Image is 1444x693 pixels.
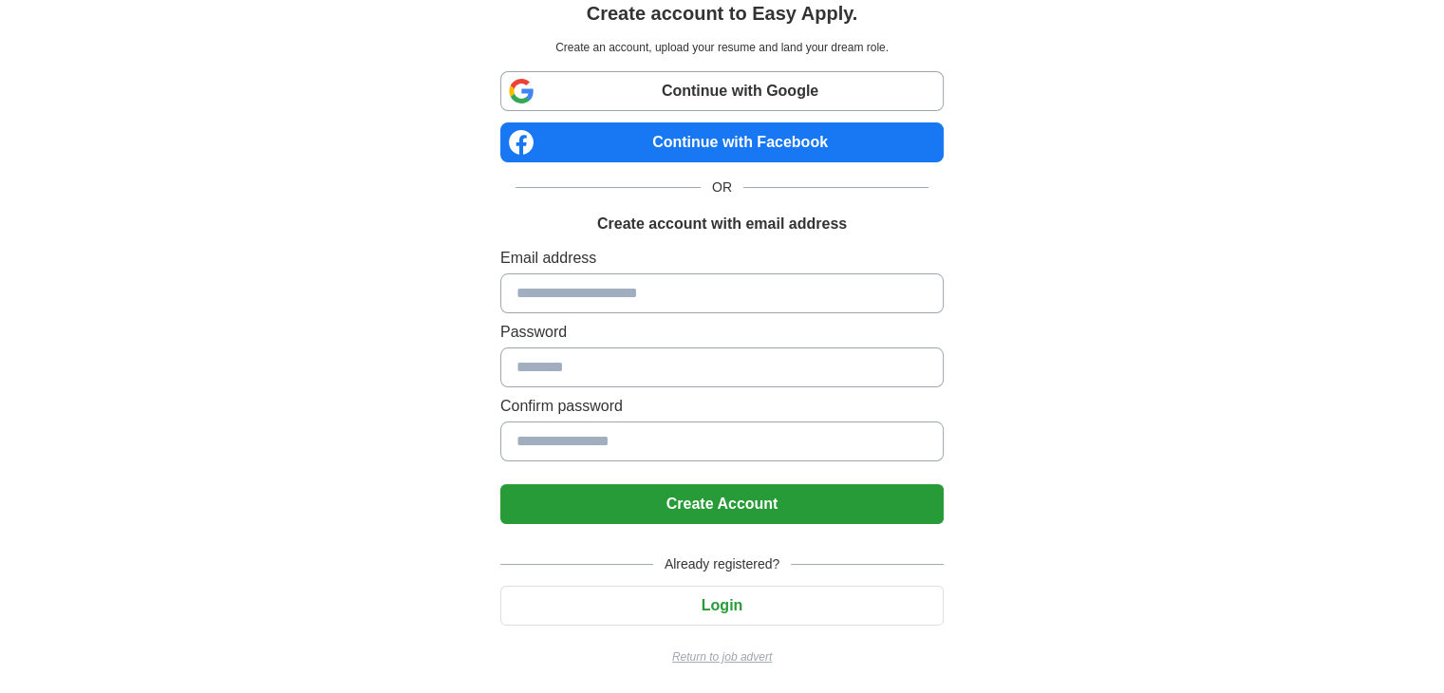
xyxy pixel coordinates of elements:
[500,586,944,626] button: Login
[500,597,944,613] a: Login
[500,648,944,665] a: Return to job advert
[500,395,944,418] label: Confirm password
[500,484,944,524] button: Create Account
[597,213,847,235] h1: Create account with email address
[504,39,940,56] p: Create an account, upload your resume and land your dream role.
[500,71,944,111] a: Continue with Google
[500,247,944,270] label: Email address
[653,554,791,574] span: Already registered?
[500,122,944,162] a: Continue with Facebook
[701,178,743,197] span: OR
[500,321,944,344] label: Password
